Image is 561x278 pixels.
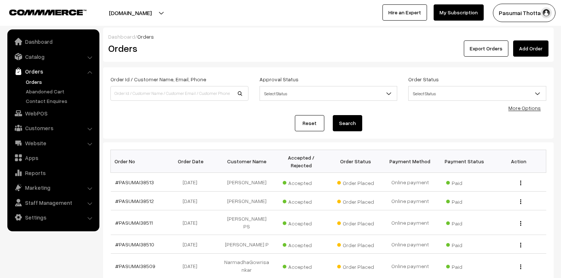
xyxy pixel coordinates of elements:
td: [PERSON_NAME] PS [219,210,274,235]
img: user [541,7,552,18]
a: Catalog [9,50,97,63]
span: Orders [137,33,154,40]
span: Order Placed [337,218,374,227]
a: #PASUMAI38512 [115,198,154,204]
h2: Orders [108,43,248,54]
th: Accepted / Rejected [274,150,328,173]
td: [DATE] [165,235,219,254]
a: Abandoned Cart [24,88,97,95]
span: Order Placed [337,177,374,187]
a: Dashboard [108,33,135,40]
a: #PASUMAI38513 [115,179,154,185]
a: Customers [9,121,97,135]
label: Order Status [408,75,439,83]
a: My Subscription [434,4,484,21]
img: Menu [520,221,521,226]
button: [DOMAIN_NAME] [83,4,177,22]
span: Paid [446,261,483,271]
img: Menu [520,243,521,247]
label: Order Id / Customer Name, Email, Phone [110,75,206,83]
a: #PASUMAI38511 [115,220,153,226]
span: Select Status [260,86,398,101]
a: Orders [9,65,97,78]
a: #PASUMAI38509 [115,263,155,269]
th: Payment Method [383,150,437,173]
a: Reset [295,115,324,131]
span: Accepted [283,218,320,227]
button: Export Orders [464,40,508,57]
td: Online payment [383,192,437,210]
span: Select Status [260,87,397,100]
a: Dashboard [9,35,97,48]
img: Menu [520,181,521,185]
td: Online payment [383,210,437,235]
a: Website [9,136,97,150]
img: Menu [520,264,521,269]
span: Paid [446,177,483,187]
span: Select Status [409,87,546,100]
th: Payment Status [437,150,492,173]
button: Pasumai Thotta… [493,4,555,22]
input: Order Id / Customer Name / Customer Email / Customer Phone [110,86,248,101]
span: Order Placed [337,239,374,249]
span: Accepted [283,196,320,206]
a: Settings [9,211,97,224]
span: Select Status [408,86,546,101]
a: Apps [9,151,97,164]
a: Orders [24,78,97,86]
th: Action [492,150,546,173]
td: Online payment [383,173,437,192]
span: Order Placed [337,261,374,271]
th: Order No [111,150,165,173]
span: Accepted [283,261,320,271]
label: Approval Status [260,75,299,83]
a: COMMMERCE [9,7,74,16]
a: Reports [9,166,97,179]
th: Customer Name [219,150,274,173]
span: Paid [446,239,483,249]
a: Staff Management [9,196,97,209]
span: Order Placed [337,196,374,206]
td: [PERSON_NAME] [219,192,274,210]
div: / [108,33,548,40]
span: Paid [446,218,483,227]
a: Add Order [513,40,548,57]
th: Order Status [328,150,383,173]
td: [DATE] [165,192,219,210]
td: [DATE] [165,210,219,235]
td: [PERSON_NAME] [219,173,274,192]
span: Accepted [283,239,320,249]
a: More Options [508,105,541,111]
td: [DATE] [165,173,219,192]
a: Hire an Expert [382,4,427,21]
a: Marketing [9,181,97,194]
a: Contact Enquires [24,97,97,105]
img: Menu [520,199,521,204]
th: Order Date [165,150,219,173]
a: WebPOS [9,107,97,120]
a: #PASUMAI38510 [115,241,154,247]
td: [PERSON_NAME] P [219,235,274,254]
img: COMMMERCE [9,10,87,15]
span: Accepted [283,177,320,187]
button: Search [333,115,362,131]
td: Online payment [383,235,437,254]
span: Paid [446,196,483,206]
